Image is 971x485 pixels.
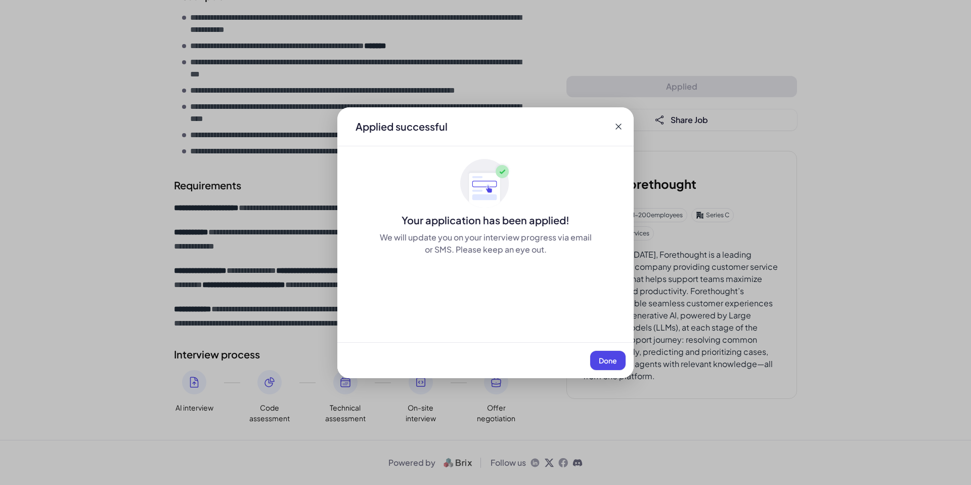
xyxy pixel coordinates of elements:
[337,213,634,227] div: Your application has been applied!
[378,231,593,256] div: We will update you on your interview progress via email or SMS. Please keep an eye out.
[356,119,448,134] div: Applied successful
[590,351,626,370] button: Done
[460,158,511,209] img: ApplyedMaskGroup3.svg
[599,356,617,365] span: Done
